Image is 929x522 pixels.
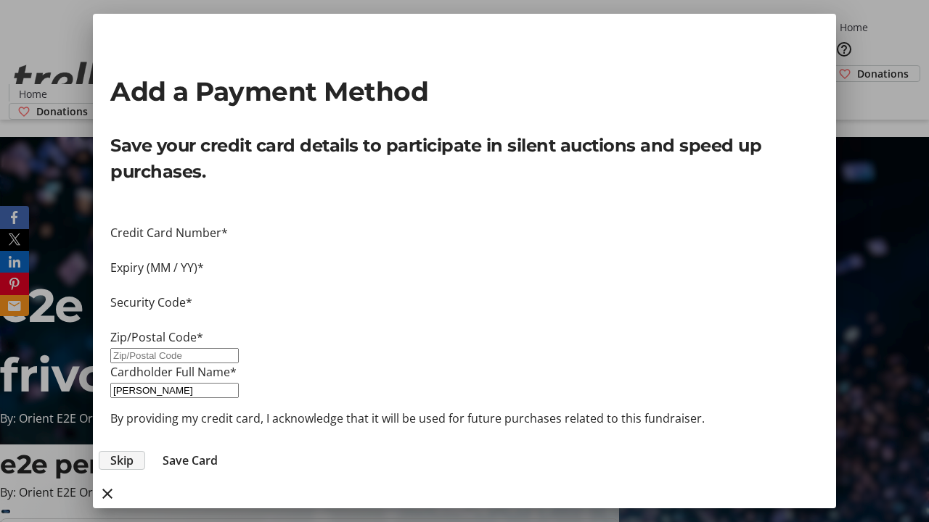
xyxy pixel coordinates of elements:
iframe: Secure card number input frame [110,241,819,259]
label: Expiry (MM / YY)* [110,260,204,275]
label: Credit Card Number* [110,225,228,241]
h2: Add a Payment Method [110,72,819,111]
span: Save Card [163,452,218,469]
iframe: Secure expiration date input frame [110,276,819,294]
button: Save Card [151,452,229,469]
button: close [93,479,122,508]
p: By providing my credit card, I acknowledge that it will be used for future purchases related to t... [110,410,819,427]
label: Cardholder Full Name* [110,364,237,380]
input: Zip/Postal Code [110,348,239,363]
label: Security Code* [110,294,192,310]
iframe: Secure CVC input frame [110,311,819,328]
button: Skip [99,451,145,470]
input: Card Holder Name [110,383,239,398]
span: Skip [110,452,134,469]
p: Save your credit card details to participate in silent auctions and speed up purchases. [110,133,819,185]
label: Zip/Postal Code* [110,329,203,345]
